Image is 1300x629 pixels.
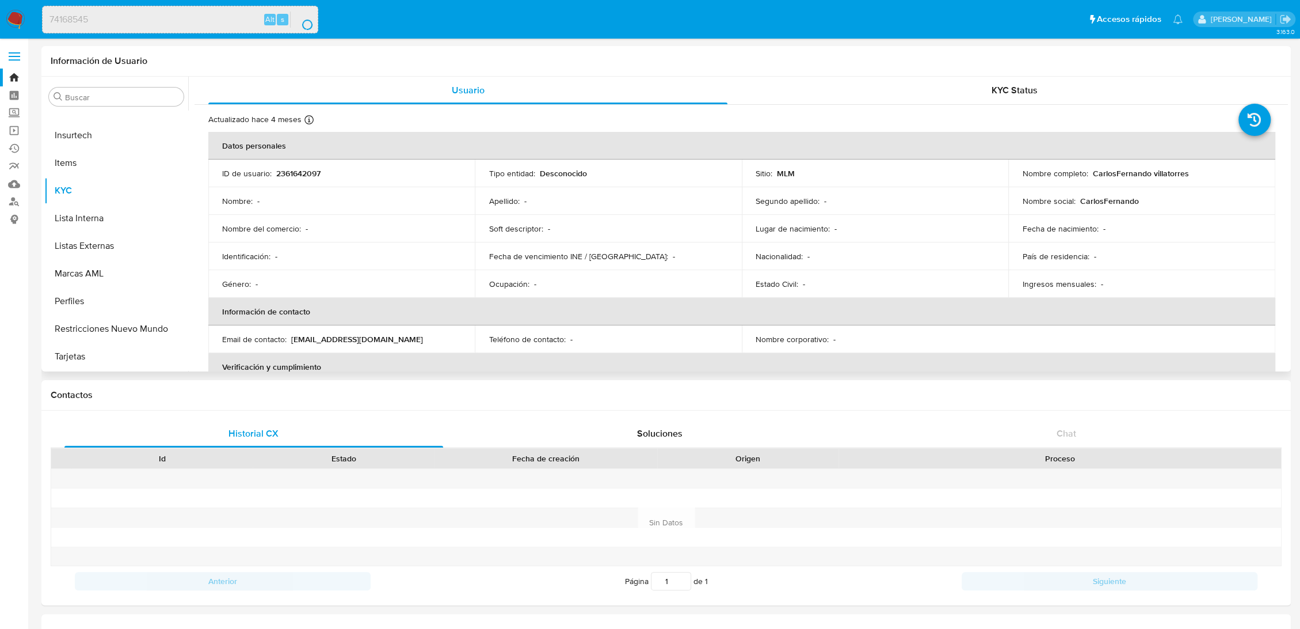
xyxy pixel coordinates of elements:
p: - [533,279,536,289]
span: Chat [1057,427,1076,440]
button: Items [44,149,188,177]
a: Notificaciones [1173,14,1183,24]
div: Id [79,453,245,464]
p: - [547,223,550,234]
p: 2361642097 [276,168,321,179]
button: Perfiles [44,287,188,315]
span: Página de [625,572,708,590]
p: - [1093,251,1096,262]
p: - [672,251,674,262]
p: Nacionalidad : [756,251,803,262]
p: Desconocido [539,168,586,179]
span: Historial CX [228,427,279,440]
p: Fecha de nacimiento : [1022,223,1098,234]
p: Segundo apellido : [756,196,819,206]
p: - [824,196,826,206]
p: Tipo entidad : [489,168,535,179]
span: Accesos rápidos [1097,13,1161,25]
p: Nombre social : [1022,196,1075,206]
button: KYC [44,177,188,204]
p: - [257,196,260,206]
p: MLM [777,168,795,179]
button: Marcas AML [44,260,188,287]
p: [EMAIL_ADDRESS][DOMAIN_NAME] [291,334,423,344]
span: s [281,14,284,25]
button: Siguiente [962,572,1257,590]
p: - [803,279,805,289]
p: - [834,223,837,234]
button: Restricciones Nuevo Mundo [44,315,188,343]
p: marianathalie.grajeda@mercadolibre.com.mx [1210,14,1275,25]
div: Fecha de creación [443,453,649,464]
p: Nombre corporativo : [756,334,829,344]
p: Ingresos mensuales : [1022,279,1096,289]
p: - [275,251,277,262]
h1: Información de Usuario [51,55,147,67]
a: Salir [1279,13,1291,25]
p: - [807,251,810,262]
h1: Contactos [51,389,1282,401]
p: Identificación : [222,251,270,262]
button: Insurtech [44,122,188,149]
p: Sitio : [756,168,772,179]
th: Datos personales [208,132,1275,160]
p: CarlosFernando villatorres [1092,168,1188,179]
th: Verificación y cumplimiento [208,353,1275,381]
button: Buscar [54,92,63,101]
input: Buscar usuario o caso... [43,12,318,27]
span: Alt [265,14,275,25]
p: - [1103,223,1105,234]
button: Lista Interna [44,204,188,232]
p: Fecha de vencimiento INE / [GEOGRAPHIC_DATA] : [489,251,668,262]
p: - [524,196,526,206]
p: Actualizado hace 4 meses [208,114,302,125]
div: Proceso [847,453,1273,464]
p: Nombre : [222,196,253,206]
p: - [256,279,258,289]
span: Usuario [452,84,485,97]
p: ID de usuario : [222,168,272,179]
p: - [833,334,836,344]
span: 1 [705,575,708,587]
p: CarlosFernando [1080,196,1138,206]
p: Género : [222,279,251,289]
div: Estado [261,453,426,464]
p: Soft descriptor : [489,223,543,234]
th: Información de contacto [208,298,1275,325]
p: Nombre del comercio : [222,223,301,234]
button: Tarjetas [44,343,188,370]
p: Nombre completo : [1022,168,1088,179]
p: Estado Civil : [756,279,798,289]
p: - [1100,279,1103,289]
p: Email de contacto : [222,334,287,344]
button: Anterior [75,572,371,590]
p: Apellido : [489,196,519,206]
input: Buscar [65,92,179,103]
p: - [570,334,572,344]
p: Lugar de nacimiento : [756,223,830,234]
span: KYC Status [992,84,1038,97]
button: Listas Externas [44,232,188,260]
p: - [306,223,308,234]
span: Soluciones [637,427,683,440]
div: Origen [665,453,830,464]
p: País de residencia : [1022,251,1089,262]
p: Teléfono de contacto : [489,334,565,344]
p: Ocupación : [489,279,529,289]
button: search-icon [290,12,314,28]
